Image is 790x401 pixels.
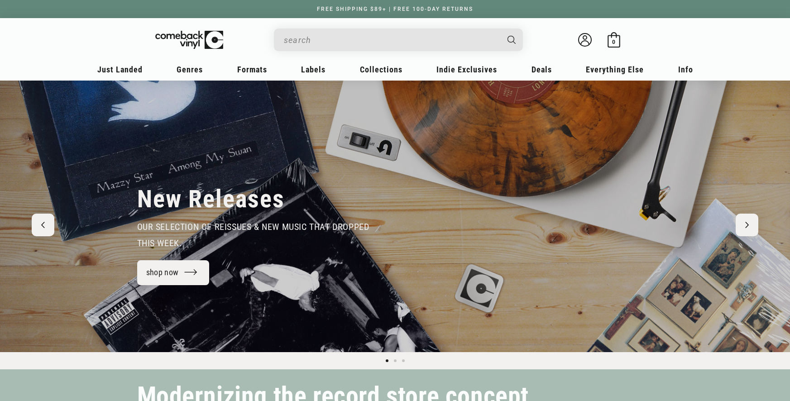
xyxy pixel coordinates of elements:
button: Next slide [736,214,758,236]
span: Indie Exclusives [436,65,497,74]
span: our selection of reissues & new music that dropped this week. [137,221,369,248]
button: Load slide 1 of 3 [383,357,391,365]
input: search [284,31,498,49]
a: FREE SHIPPING $89+ | FREE 100-DAY RETURNS [308,6,482,12]
div: Search [274,29,523,51]
span: Just Landed [97,65,143,74]
span: Genres [177,65,203,74]
button: Search [499,29,524,51]
button: Load slide 3 of 3 [399,357,407,365]
button: Previous slide [32,214,54,236]
span: Collections [360,65,402,74]
span: Labels [301,65,326,74]
span: Everything Else [586,65,644,74]
a: shop now [137,260,210,285]
span: Info [678,65,693,74]
h2: New Releases [137,184,285,214]
span: 0 [612,38,615,45]
span: Formats [237,65,267,74]
button: Load slide 2 of 3 [391,357,399,365]
span: Deals [531,65,552,74]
